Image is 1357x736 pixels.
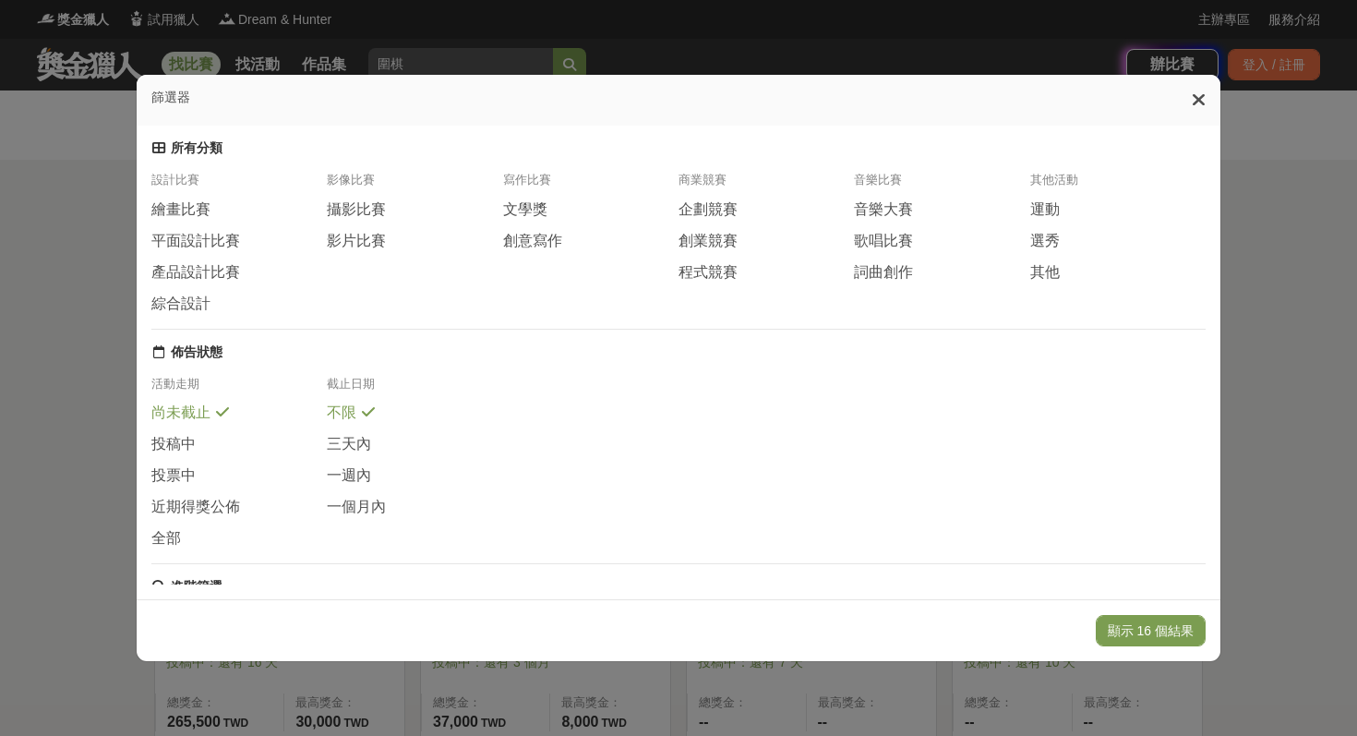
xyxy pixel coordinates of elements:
span: 平面設計比賽 [151,232,240,251]
div: 進階篩選 [171,579,222,596]
span: 篩選器 [151,90,190,104]
span: 文學獎 [503,200,547,220]
span: 歌唱比賽 [854,232,913,251]
span: 創業競賽 [678,232,738,251]
span: 投票中 [151,466,196,486]
span: 影片比賽 [327,232,386,251]
div: 所有分類 [171,140,222,157]
span: 攝影比賽 [327,200,386,220]
span: 創意寫作 [503,232,562,251]
button: 顯示 16 個結果 [1096,615,1206,646]
div: 音樂比賽 [854,172,1029,199]
span: 一個月內 [327,498,386,517]
div: 設計比賽 [151,172,327,199]
div: 商業競賽 [678,172,854,199]
div: 影像比賽 [327,172,502,199]
span: 企劃競賽 [678,200,738,220]
span: 全部 [151,529,181,549]
span: 近期得獎公佈 [151,498,240,517]
span: 音樂大賽 [854,200,913,220]
span: 尚未截止 [151,404,210,423]
span: 程式競賽 [678,263,738,283]
span: 不限 [327,404,356,423]
div: 活動走期 [151,376,327,404]
span: 運動 [1030,200,1060,220]
div: 佈告狀態 [171,344,222,361]
span: 其他 [1030,263,1060,283]
span: 投稿中 [151,435,196,454]
span: 繪畫比賽 [151,200,210,220]
div: 其他活動 [1030,172,1206,199]
span: 詞曲創作 [854,263,913,283]
span: 選秀 [1030,232,1060,251]
span: 三天內 [327,435,371,454]
span: 綜合設計 [151,295,210,314]
span: 一週內 [327,466,371,486]
div: 寫作比賽 [503,172,678,199]
span: 產品設計比賽 [151,263,240,283]
div: 截止日期 [327,376,502,404]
